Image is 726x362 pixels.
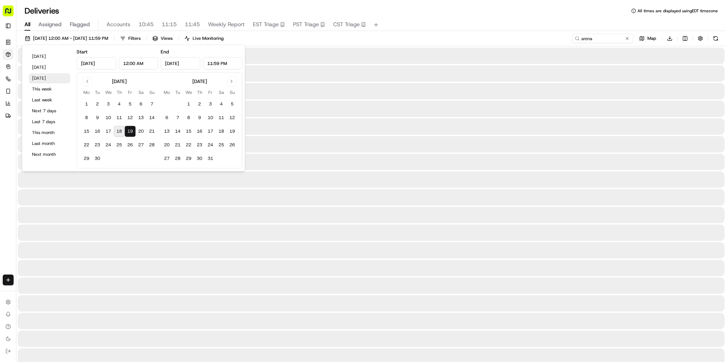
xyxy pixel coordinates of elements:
th: Tuesday [92,89,103,96]
div: We're available if you need us! [23,72,86,77]
button: 8 [183,112,194,123]
h1: Deliveries [25,5,59,16]
button: 20 [135,126,146,137]
button: 10 [103,112,114,123]
button: 24 [103,139,114,150]
button: 6 [161,112,172,123]
span: Filters [128,35,141,42]
button: [DATE] 12:00 AM - [DATE] 11:59 PM [22,34,111,43]
th: Friday [125,89,135,96]
button: Last week [29,95,70,105]
button: 21 [146,126,157,137]
span: CST Triage [333,20,360,29]
button: 25 [216,139,227,150]
th: Sunday [146,89,157,96]
button: Next 7 days [29,106,70,116]
button: 26 [227,139,238,150]
button: 2 [92,99,103,110]
button: 26 [125,139,135,150]
button: [DATE] [29,63,70,72]
span: [DATE] 12:00 AM - [DATE] 11:59 PM [33,35,108,42]
button: 23 [92,139,103,150]
button: 28 [146,139,157,150]
button: 13 [135,112,146,123]
button: Start new chat [116,67,124,75]
th: Sunday [227,89,238,96]
button: 20 [161,139,172,150]
a: 💻API Documentation [55,96,112,108]
button: 16 [92,126,103,137]
button: 17 [205,126,216,137]
span: Views [161,35,173,42]
button: 4 [216,99,227,110]
button: 2 [194,99,205,110]
button: 3 [103,99,114,110]
button: 30 [92,153,103,164]
span: Assigned [38,20,62,29]
label: End [161,49,169,55]
span: Weekly Report [208,20,245,29]
button: 16 [194,126,205,137]
button: 30 [194,153,205,164]
button: 10 [205,112,216,123]
button: 12 [125,112,135,123]
th: Monday [81,89,92,96]
button: 7 [172,112,183,123]
button: 29 [81,153,92,164]
button: 8 [81,112,92,123]
button: 5 [125,99,135,110]
button: 18 [216,126,227,137]
th: Saturday [216,89,227,96]
button: 28 [172,153,183,164]
th: Thursday [114,89,125,96]
span: PST Triage [293,20,319,29]
span: 11:45 [185,20,200,29]
a: Powered byPylon [48,115,82,120]
button: 18 [114,126,125,137]
a: 📗Knowledge Base [4,96,55,108]
span: API Documentation [64,99,109,105]
input: Date [161,57,200,69]
button: 27 [161,153,172,164]
img: 1736555255976-a54dd68f-1ca7-489b-9aae-adbdc363a1c4 [7,65,19,77]
th: Wednesday [103,89,114,96]
label: Start [77,49,87,55]
th: Monday [161,89,172,96]
button: [DATE] [29,73,70,83]
span: EST Triage [253,20,279,29]
button: 1 [81,99,92,110]
button: 25 [114,139,125,150]
span: Knowledge Base [14,99,52,105]
button: Live Monitoring [181,34,227,43]
span: 11:15 [162,20,177,29]
input: Type to search [572,34,633,43]
button: Last month [29,139,70,148]
button: 5 [227,99,238,110]
button: 19 [227,126,238,137]
button: 15 [183,126,194,137]
span: All [25,20,30,29]
div: 📗 [7,99,12,105]
div: [DATE] [112,78,127,85]
th: Friday [205,89,216,96]
button: [DATE] [29,52,70,61]
button: 7 [146,99,157,110]
span: Live Monitoring [193,35,224,42]
span: Flagged [70,20,90,29]
button: 17 [103,126,114,137]
button: 29 [183,153,194,164]
th: Thursday [194,89,205,96]
button: 3 [205,99,216,110]
button: 19 [125,126,135,137]
button: Go to next month [227,77,236,86]
div: Start new chat [23,65,112,72]
button: Go to previous month [82,77,92,86]
input: Date [77,57,116,69]
button: 12 [227,112,238,123]
button: 14 [172,126,183,137]
button: 11 [216,112,227,123]
button: 22 [81,139,92,150]
th: Saturday [135,89,146,96]
button: 31 [205,153,216,164]
button: 11 [114,112,125,123]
